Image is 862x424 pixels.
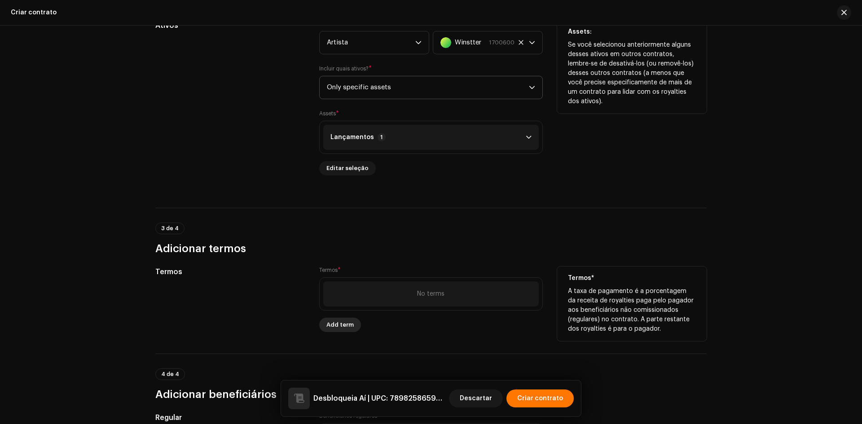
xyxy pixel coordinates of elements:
span: Artista [327,31,415,54]
h3: Adicionar termos [155,241,707,256]
button: Editar seleção [319,161,376,175]
p: Se você selecionou anteriormente alguns desses ativos em outros contratos, lembre-se de desativá-... [568,40,696,106]
span: 3 de 4 [161,226,179,231]
p: Assets: [568,27,696,37]
h5: Regular [155,412,305,423]
h5: Termos [155,267,305,277]
h5: Desbloqueia Aí | UPC: 7898258659360 [313,393,445,404]
p: Termos* [568,274,696,283]
div: dropdown trigger [415,31,422,54]
span: Winstter [440,31,529,54]
div: 1700600 [489,31,515,54]
span: Editar seleção [326,159,369,177]
button: Add term [319,318,361,332]
p-badge: 1 [378,133,386,141]
span: Criar contrato [517,389,563,407]
div: No terms [417,290,444,297]
button: Descartar [449,389,503,407]
span: Descartar [460,389,492,407]
span: 4 de 4 [161,372,179,377]
label: Assets [319,110,339,117]
h5: Ativos [155,20,305,31]
p: A taxa de pagamento é a porcentagem da receita de royalties paga pelo pagador aos beneficiários n... [568,287,696,334]
p-accordion-header: Lançamentos1 [323,125,539,150]
h3: Adicionar beneficiários [155,387,707,402]
div: dropdown trigger [529,76,535,99]
button: Criar contrato [506,389,574,407]
span: Only specific assets [327,76,529,99]
div: dropdown trigger [529,31,535,54]
label: Termos [319,267,543,274]
span: Add term [326,316,354,334]
label: Incluir quais ativos? [319,65,372,72]
span: Winstter [455,31,481,54]
div: Lançamentos [330,134,374,141]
